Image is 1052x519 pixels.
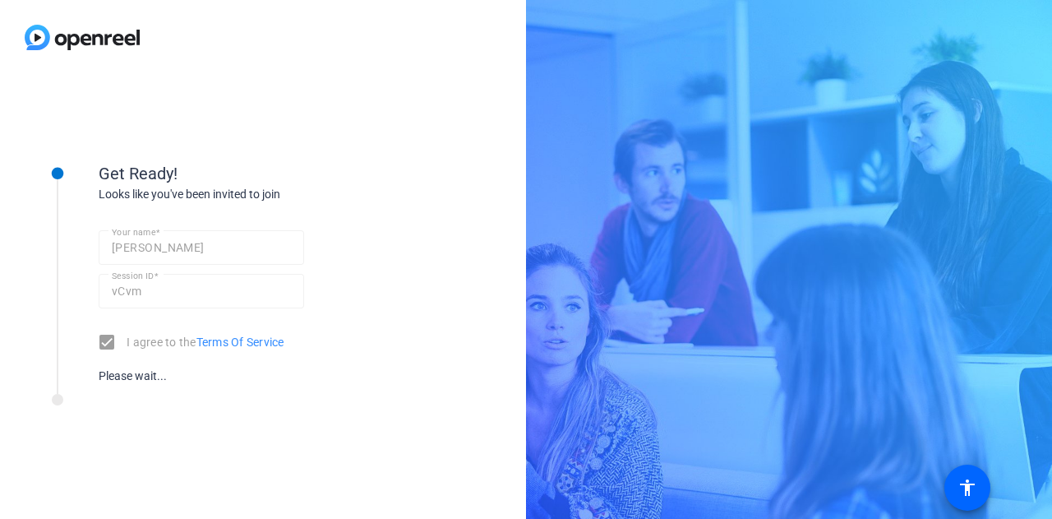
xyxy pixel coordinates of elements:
[99,368,304,385] div: Please wait...
[99,186,427,203] div: Looks like you've been invited to join
[99,161,427,186] div: Get Ready!
[957,478,977,498] mat-icon: accessibility
[112,227,155,237] mat-label: Your name
[112,271,154,280] mat-label: Session ID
